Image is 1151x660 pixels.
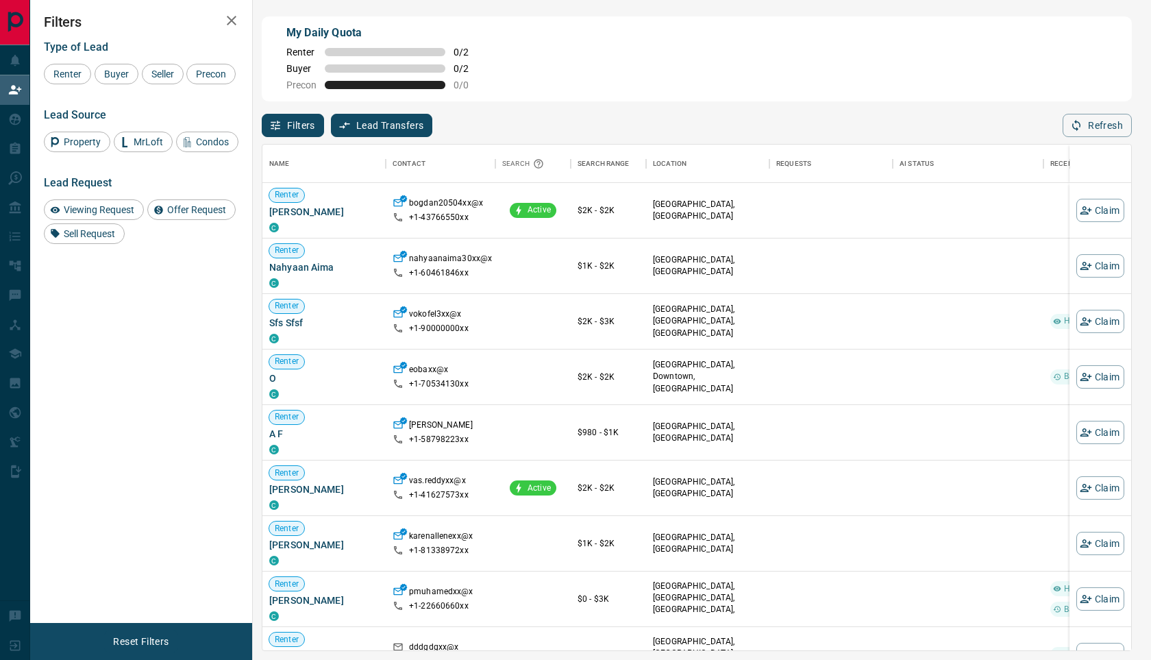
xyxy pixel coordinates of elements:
span: Type of Lead [44,40,108,53]
span: Renter [269,411,304,423]
span: Renter [269,467,304,479]
div: Location [646,145,769,183]
p: bogdan20504xx@x [409,197,483,212]
span: Nahyaan Aima [269,260,379,274]
button: Claim [1076,476,1124,500]
div: Contact [393,145,425,183]
p: [GEOGRAPHIC_DATA], [GEOGRAPHIC_DATA] [653,476,763,500]
div: condos.ca [269,445,279,454]
div: Offer Request [147,199,236,220]
button: Refresh [1063,114,1132,137]
button: Lead Transfers [331,114,433,137]
p: vas.reddyxx@x [409,475,466,489]
span: High Interest [1059,583,1118,595]
span: Back to Site [1059,604,1114,615]
span: MrLoft [129,136,168,147]
div: Contact [386,145,495,183]
p: pmuhamedxx@x [409,586,473,600]
div: Buyer [95,64,138,84]
span: Back to Site [1059,371,1114,382]
span: Viewing Request [59,204,139,215]
button: Claim [1076,532,1124,555]
div: Location [653,145,686,183]
span: 0 / 2 [454,63,484,74]
p: [GEOGRAPHIC_DATA], [GEOGRAPHIC_DATA] [653,532,763,555]
span: Renter [269,578,304,590]
span: Renter [286,47,317,58]
div: condos.ca [269,500,279,510]
p: [GEOGRAPHIC_DATA], [GEOGRAPHIC_DATA], [GEOGRAPHIC_DATA] [653,304,763,339]
p: +1- 22660660xx [409,600,469,612]
p: +1- 58798223xx [409,434,469,445]
p: eobaxx@x [409,364,448,378]
button: Claim [1076,310,1124,333]
span: Seller [147,69,179,80]
button: Filters [262,114,324,137]
div: Search Range [571,145,646,183]
div: Search [502,145,547,183]
div: condos.ca [269,389,279,399]
div: Viewing Request [44,199,144,220]
span: Renter [269,245,304,256]
span: 0 / 0 [454,80,484,90]
div: Seller [142,64,184,84]
p: [GEOGRAPHIC_DATA], [GEOGRAPHIC_DATA] [653,254,763,278]
div: AI Status [900,145,934,183]
div: MrLoft [114,132,173,152]
span: Property [59,136,106,147]
p: [GEOGRAPHIC_DATA], Downtown, [GEOGRAPHIC_DATA] [653,359,763,394]
p: $0 - $3K [578,593,639,605]
span: Offer Request [162,204,231,215]
span: Active [522,204,556,216]
span: Active [522,482,556,494]
p: $2K - $3K [578,315,639,328]
p: +1- 43766550xx [409,212,469,223]
button: Claim [1076,254,1124,278]
p: $2K - $2K [578,482,639,494]
span: Condos [191,136,234,147]
div: Property [44,132,110,152]
button: Claim [1076,199,1124,222]
span: Lead Source [44,108,106,121]
div: Condos [176,132,238,152]
span: Precon [191,69,231,80]
h2: Filters [44,14,238,30]
button: Claim [1076,587,1124,611]
span: High Interest [1059,315,1118,327]
span: Renter [269,523,304,535]
div: AI Status [893,145,1043,183]
div: Requests [776,145,811,183]
div: Requests [769,145,893,183]
p: +1- 70534130xx [409,378,469,390]
span: A F [269,427,379,441]
div: Sell Request [44,223,125,244]
span: Renter [269,356,304,367]
span: Buyer [286,63,317,74]
div: condos.ca [269,556,279,565]
p: My Daily Quota [286,25,484,41]
p: $1K - $2K [578,260,639,272]
span: [PERSON_NAME] [269,538,379,552]
p: $2K - $2K [578,204,639,217]
span: Renter [269,300,304,312]
button: Claim [1076,421,1124,444]
div: Name [262,145,386,183]
p: +1- 90000000xx [409,323,469,334]
div: Name [269,145,290,183]
div: Search Range [578,145,630,183]
span: Renter [269,634,304,646]
span: 0 / 2 [454,47,484,58]
button: Reset Filters [104,630,177,653]
p: [GEOGRAPHIC_DATA], [GEOGRAPHIC_DATA], [GEOGRAPHIC_DATA], [GEOGRAPHIC_DATA] [653,580,763,628]
div: condos.ca [269,223,279,232]
p: $2K - $2K [578,371,639,383]
p: [PERSON_NAME] [409,419,473,434]
span: Precon [286,80,317,90]
p: nahyaanaima30xx@x [409,253,492,267]
div: Precon [186,64,236,84]
span: Lead Request [44,176,112,189]
div: Renter [44,64,91,84]
p: +1- 60461846xx [409,267,469,279]
span: [PERSON_NAME] [269,594,379,607]
span: [PERSON_NAME] [269,482,379,496]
